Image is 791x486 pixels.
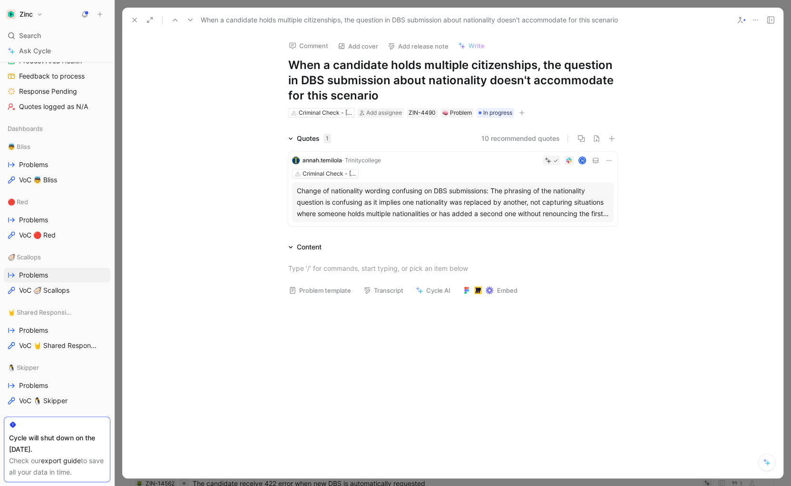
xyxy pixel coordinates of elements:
[299,108,352,118] div: Criminal Check - [GEOGRAPHIC_DATA] & Wales (DBS)
[4,305,110,319] div: 🤘 Shared Responsibility
[19,30,41,41] span: Search
[292,157,300,164] img: logo
[19,286,69,295] span: VoC 🦪 Scallops
[19,175,57,185] span: VoC 👼 Bliss
[4,360,110,375] div: 🐧 Skipper
[4,158,110,172] a: Problems
[8,197,28,207] span: 🔴 Red
[4,213,110,227] a: Problems
[284,39,332,52] button: Comment
[8,142,30,151] span: 👼 Bliss
[8,363,39,372] span: 🐧 Skipper
[41,456,81,465] a: export guide
[4,305,110,353] div: 🤘 Shared ResponsibilityProblemsVoC 🤘 Shared Responsibility
[4,323,110,337] a: Problems
[483,108,512,118] span: In progress
[4,99,110,114] a: Quotes logged as N/A
[4,360,110,408] div: 🐧 SkipperProblemsVoC 🐧 Skipper
[4,121,110,136] div: Dashboards
[366,109,402,116] span: Add assignee
[4,173,110,187] a: VoC 👼 Bliss
[4,44,110,58] a: Ask Cycle
[383,40,453,53] button: Add release note
[19,326,48,335] span: Problems
[481,133,560,144] button: 10 recommended quotes
[8,124,43,133] span: Dashboards
[4,250,110,298] div: 🦪 ScallopsProblemsVoC 🦪 Scallops
[19,71,85,81] span: Feedback to process
[284,241,325,253] div: Content
[297,241,322,253] div: Content
[4,416,110,463] div: 🦸 Tech OpsProblemsVoC 🦸 Tech Ops
[8,252,41,262] span: 🦪 Scallops
[579,158,585,164] div: N
[333,40,382,53] button: Add cover
[6,10,16,19] img: Zinc
[442,108,472,118] div: Problem
[4,8,45,21] button: ZincZinc
[9,455,105,478] div: Check our to save all your data in time.
[19,87,77,96] span: Response Pending
[411,284,455,297] button: Cycle AI
[477,108,514,118] div: In progress
[297,185,609,219] div: Change of nationality wording confusing on DBS submissions: The phrasing of the nationality quest...
[4,195,110,209] div: 🔴 Red
[4,338,110,353] a: VoC 🤘 Shared Responsibility
[4,84,110,99] a: Response Pending
[442,110,448,116] img: 🧠
[303,157,342,164] span: annah.temilola
[19,381,48,390] span: Problems
[4,378,110,393] a: Problems
[4,268,110,282] a: Problems
[201,14,618,26] span: When a candidate holds multiple citizenships, the question in DBS submission about nationality do...
[323,134,331,143] div: 1
[8,307,72,317] span: 🤘 Shared Responsibility
[4,69,110,83] a: Feedback to process
[409,108,436,118] div: ZIN-4490
[284,284,355,297] button: Problem template
[4,250,110,264] div: 🦪 Scallops
[4,121,110,139] div: Dashboards
[297,133,331,144] div: Quotes
[288,58,617,103] h1: When a candidate holds multiple citizenships, the question in DBS submission about nationality do...
[20,10,33,19] h1: Zinc
[4,283,110,298] a: VoC 🦪 Scallops
[359,284,408,297] button: Transcript
[454,39,489,52] button: Write
[19,341,98,350] span: VoC 🤘 Shared Responsibility
[19,215,48,225] span: Problems
[342,157,381,164] span: · Trinitycollege
[469,41,485,50] span: Write
[19,270,48,280] span: Problems
[459,284,522,297] button: Embed
[4,29,110,43] div: Search
[284,133,335,144] div: Quotes1
[19,45,51,57] span: Ask Cycle
[19,396,68,406] span: VoC 🐧 Skipper
[9,432,105,455] div: Cycle will shut down on the [DATE].
[19,160,48,169] span: Problems
[4,195,110,242] div: 🔴 RedProblemsVoC 🔴 Red
[303,169,356,179] div: Criminal Check - [GEOGRAPHIC_DATA] & Wales (DBS)
[4,394,110,408] a: VoC 🐧 Skipper
[4,416,110,430] div: 🦸 Tech Ops
[19,230,56,240] span: VoC 🔴 Red
[19,102,88,111] span: Quotes logged as N/A
[4,228,110,242] a: VoC 🔴 Red
[4,139,110,154] div: 👼 Bliss
[4,139,110,187] div: 👼 BlissProblemsVoC 👼 Bliss
[440,108,474,118] div: 🧠Problem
